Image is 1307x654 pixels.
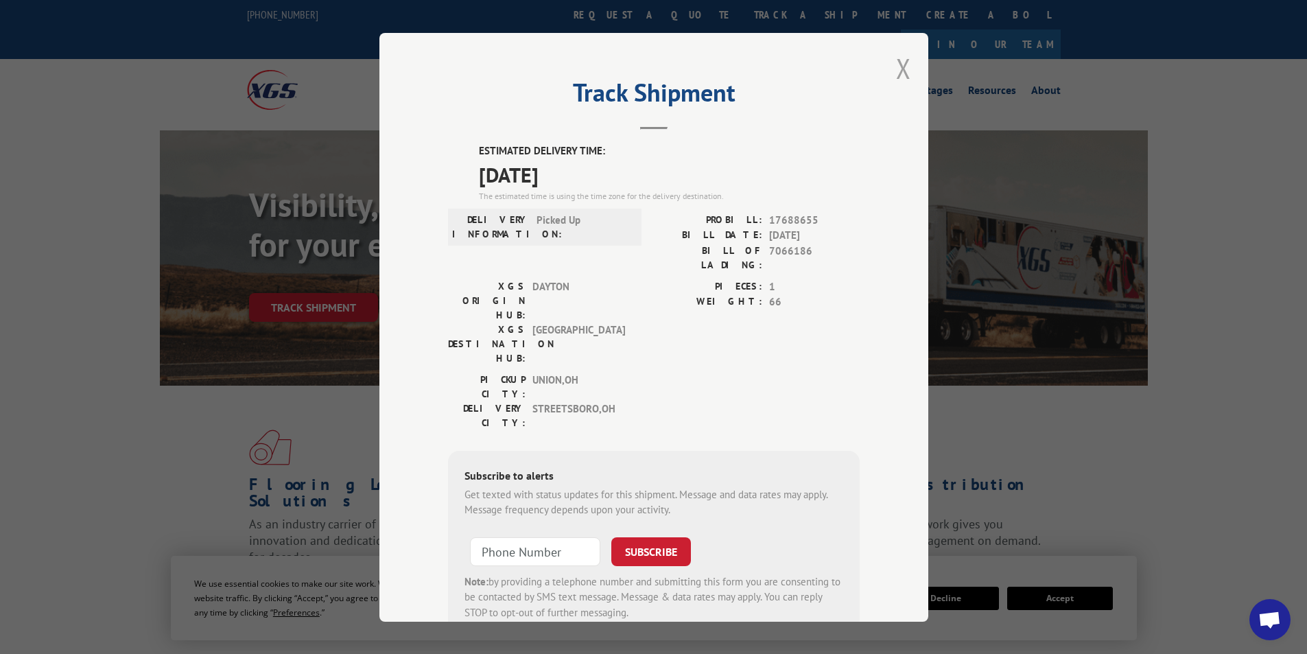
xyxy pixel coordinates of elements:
label: PIECES: [654,279,762,294]
span: Picked Up [537,212,629,241]
div: Open chat [1249,599,1291,640]
button: Close modal [896,50,911,86]
label: WEIGHT: [654,294,762,310]
button: SUBSCRIBE [611,537,691,565]
input: Phone Number [470,537,600,565]
label: BILL DATE: [654,228,762,244]
div: Get texted with status updates for this shipment. Message and data rates may apply. Message frequ... [464,487,843,517]
span: 7066186 [769,243,860,272]
span: [DATE] [769,228,860,244]
label: DELIVERY INFORMATION: [452,212,530,241]
span: 17688655 [769,212,860,228]
div: Subscribe to alerts [464,467,843,487]
span: DAYTON [532,279,625,322]
label: XGS ORIGIN HUB: [448,279,526,322]
span: 1 [769,279,860,294]
label: PICKUP CITY: [448,372,526,401]
label: ESTIMATED DELIVERY TIME: [479,143,860,159]
span: STREETSBORO , OH [532,401,625,430]
label: BILL OF LADING: [654,243,762,272]
label: DELIVERY CITY: [448,401,526,430]
div: by providing a telephone number and submitting this form you are consenting to be contacted by SM... [464,574,843,620]
div: The estimated time is using the time zone for the delivery destination. [479,189,860,202]
label: XGS DESTINATION HUB: [448,322,526,365]
span: 66 [769,294,860,310]
h2: Track Shipment [448,83,860,109]
strong: Note: [464,574,488,587]
span: [DATE] [479,159,860,189]
span: [GEOGRAPHIC_DATA] [532,322,625,365]
label: PROBILL: [654,212,762,228]
span: UNION , OH [532,372,625,401]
